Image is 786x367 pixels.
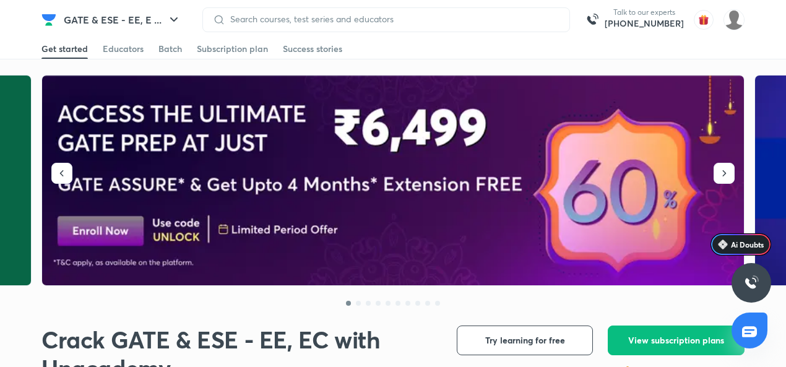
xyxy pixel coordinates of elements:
[225,14,559,24] input: Search courses, test series and educators
[605,17,684,30] a: [PHONE_NUMBER]
[718,240,728,249] img: Icon
[283,39,342,59] a: Success stories
[744,275,759,290] img: ttu
[197,43,268,55] div: Subscription plan
[694,10,714,30] img: avatar
[710,233,771,256] a: Ai Doubts
[41,43,88,55] div: Get started
[731,240,764,249] span: Ai Doubts
[605,7,684,17] p: Talk to our experts
[457,326,593,355] button: Try learning for free
[628,334,724,347] span: View subscription plans
[723,9,745,30] img: sawan Patel
[283,43,342,55] div: Success stories
[485,334,565,347] span: Try learning for free
[197,39,268,59] a: Subscription plan
[158,43,182,55] div: Batch
[56,7,189,32] button: GATE & ESE - EE, E ...
[41,12,56,27] img: Company Logo
[580,7,605,32] img: call-us
[41,39,88,59] a: Get started
[608,326,745,355] button: View subscription plans
[103,43,144,55] div: Educators
[103,39,144,59] a: Educators
[158,39,182,59] a: Batch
